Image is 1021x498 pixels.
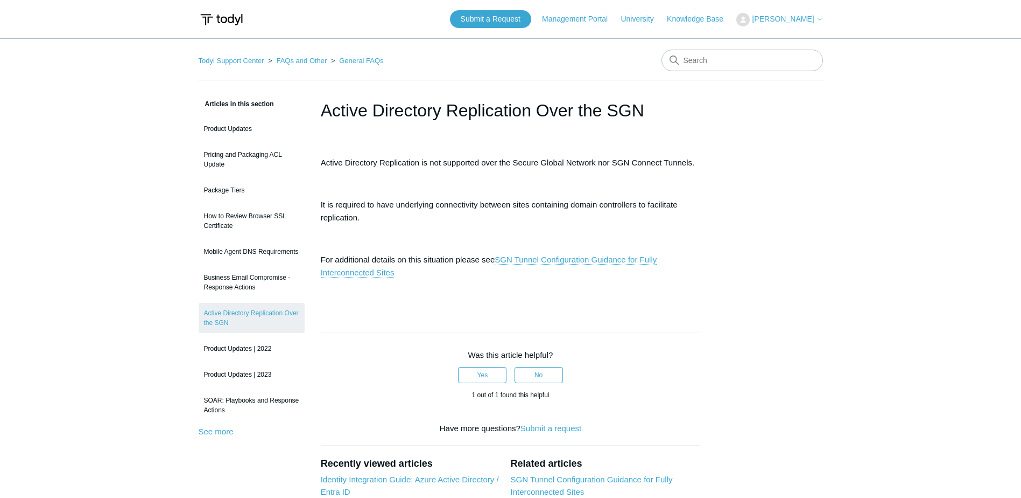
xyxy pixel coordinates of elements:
[667,13,734,25] a: Knowledge Base
[471,391,549,399] span: 1 out of 1 found this helpful
[450,10,531,28] a: Submit a Request
[199,119,305,139] a: Product Updates
[458,367,506,383] button: This article was helpful
[510,475,672,496] a: SGN Tunnel Configuration Guidance for Fully Interconnected Sites
[542,13,618,25] a: Management Portal
[199,10,244,30] img: Todyl Support Center Help Center home page
[321,198,701,224] p: It is required to have underlying connectivity between sites containing domain controllers to fac...
[199,390,305,420] a: SOAR: Playbooks and Response Actions
[661,50,823,71] input: Search
[468,350,553,359] span: Was this article helpful?
[321,475,499,496] a: Identity Integration Guide: Azure Active Directory / Entra ID
[199,144,305,175] a: Pricing and Packaging ACL Update
[199,427,234,436] a: See more
[199,57,266,65] li: Todyl Support Center
[515,367,563,383] button: This article was not helpful
[321,98,701,123] h1: Active Directory Replication Over the SGN
[199,206,305,236] a: How to Review Browser SSL Certificate
[199,303,305,333] a: Active Directory Replication Over the SGN
[510,456,700,471] h2: Related articles
[621,13,664,25] a: University
[199,338,305,359] a: Product Updates | 2022
[199,57,264,65] a: Todyl Support Center
[736,13,822,26] button: [PERSON_NAME]
[199,100,274,108] span: Articles in this section
[329,57,384,65] li: General FAQs
[276,57,327,65] a: FAQs and Other
[321,253,701,279] p: For additional details on this situation please see
[321,156,701,169] p: Active Directory Replication is not supported over the Secure Global Network nor SGN Connect Tunn...
[339,57,383,65] a: General FAQs
[321,423,701,435] div: Have more questions?
[199,267,305,298] a: Business Email Compromise - Response Actions
[752,15,814,23] span: [PERSON_NAME]
[199,180,305,200] a: Package Tiers
[199,241,305,262] a: Mobile Agent DNS Requirements
[199,364,305,385] a: Product Updates | 2023
[520,424,581,433] a: Submit a request
[266,57,329,65] li: FAQs and Other
[321,456,500,471] h2: Recently viewed articles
